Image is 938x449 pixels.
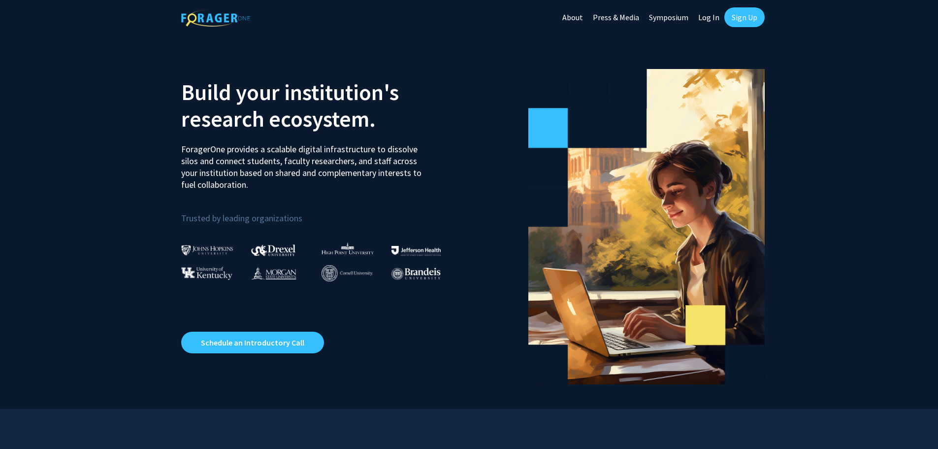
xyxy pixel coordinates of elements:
[181,245,233,255] img: Johns Hopkins University
[251,244,295,256] img: Drexel University
[181,79,462,132] h2: Build your institution's research ecosystem.
[181,332,324,353] a: Opens in a new tab
[724,7,765,27] a: Sign Up
[251,267,296,279] img: Morgan State University
[181,136,428,191] p: ForagerOne provides a scalable digital infrastructure to dissolve silos and connect students, fac...
[7,405,42,442] iframe: Chat
[322,265,373,281] img: Cornell University
[322,242,374,254] img: High Point University
[391,268,441,280] img: Brandeis University
[181,267,232,280] img: University of Kentucky
[391,246,441,255] img: Thomas Jefferson University
[181,199,462,226] p: Trusted by leading organizations
[181,9,250,27] img: ForagerOne Logo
